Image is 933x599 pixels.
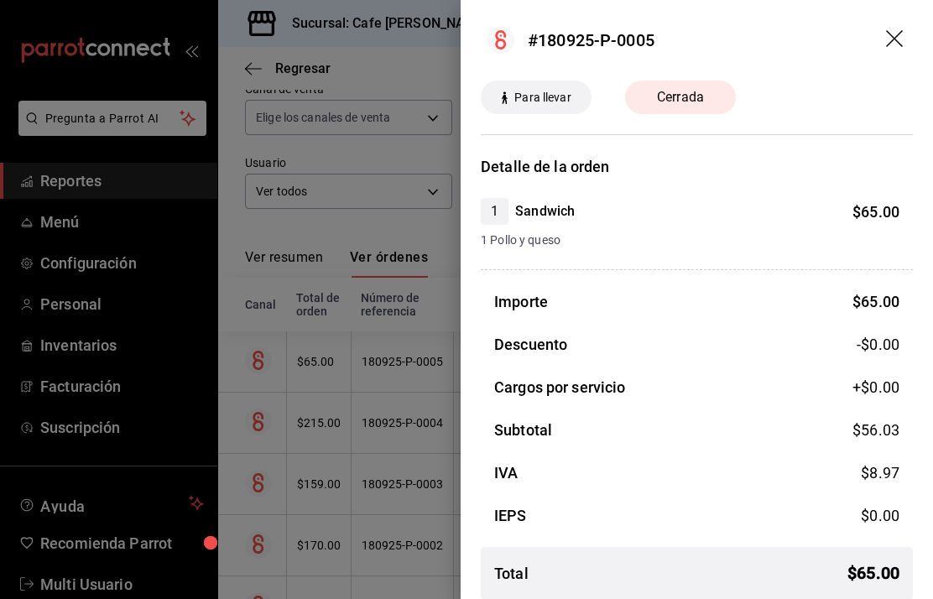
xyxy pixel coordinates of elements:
[515,201,575,221] h4: Sandwich
[861,507,899,524] span: $ 0.00
[861,464,899,482] span: $ 8.97
[508,89,577,107] span: Para llevar
[847,560,899,586] span: $ 65.00
[647,87,714,107] span: Cerrada
[481,155,913,178] h3: Detalle de la orden
[494,562,529,585] h3: Total
[481,201,508,221] span: 1
[852,421,899,439] span: $ 56.03
[494,333,567,356] h3: Descuento
[852,203,899,221] span: $ 65.00
[494,376,626,398] h3: Cargos por servicio
[494,504,527,527] h3: IEPS
[852,293,899,310] span: $ 65.00
[528,28,654,53] div: #180925-P-0005
[886,30,906,50] button: drag
[857,333,899,356] span: -$0.00
[494,461,518,484] h3: IVA
[852,376,899,398] span: +$ 0.00
[481,232,899,249] span: 1 Pollo y queso
[494,290,548,313] h3: Importe
[494,419,552,441] h3: Subtotal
